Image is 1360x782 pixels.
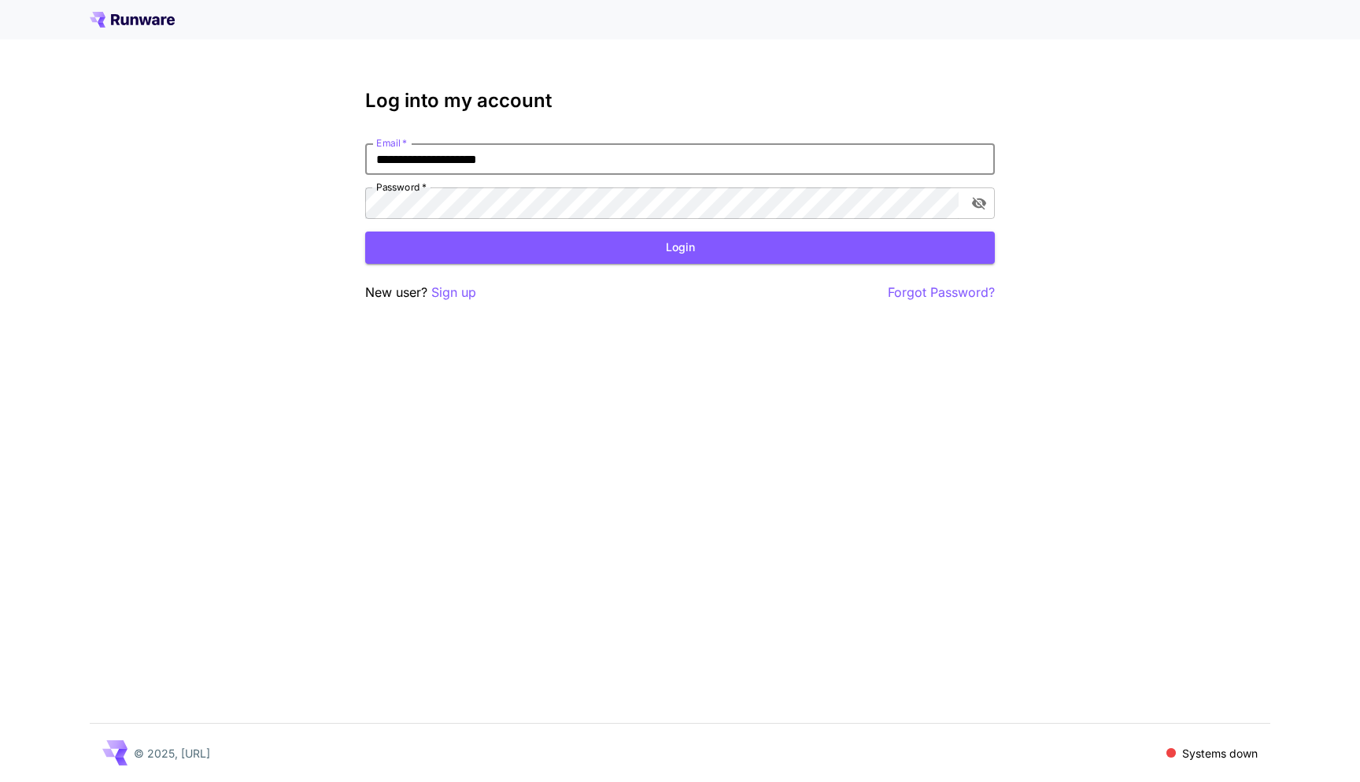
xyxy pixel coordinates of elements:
button: toggle password visibility [965,189,993,217]
p: © 2025, [URL] [134,745,210,762]
p: New user? [365,283,476,302]
label: Password [376,180,427,194]
p: Systems down [1182,745,1258,762]
h3: Log into my account [365,90,995,112]
label: Email [376,136,407,150]
button: Sign up [431,283,476,302]
button: Forgot Password? [888,283,995,302]
button: Login [365,232,995,264]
